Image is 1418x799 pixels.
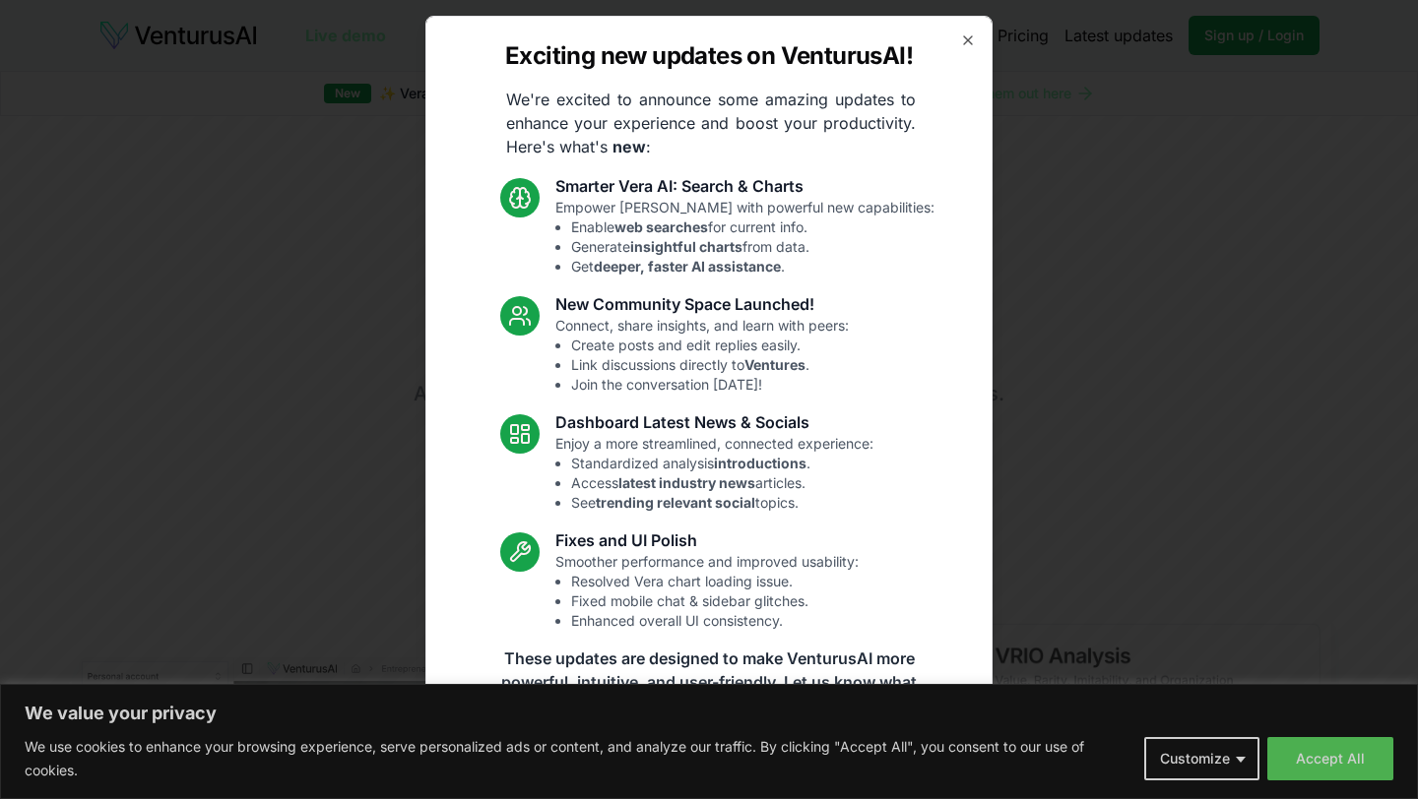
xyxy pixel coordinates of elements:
strong: web searches [614,218,708,235]
li: Create posts and edit replies easily. [571,336,849,355]
li: Standardized analysis . [571,454,873,473]
li: Get . [571,257,935,277]
li: Link discussions directly to . [571,355,849,375]
li: Generate from data. [571,237,935,257]
li: Fixed mobile chat & sidebar glitches. [571,591,859,611]
h3: Fixes and UI Polish [555,528,859,552]
li: Resolved Vera chart loading issue. [571,572,859,591]
li: Enable for current info. [571,217,935,237]
h3: Smarter Vera AI: Search & Charts [555,174,935,198]
li: See topics. [571,493,873,513]
p: We're excited to announce some amazing updates to enhance your experience and boost your producti... [490,88,932,158]
h2: Exciting new updates on VenturusAI! [505,40,913,72]
strong: trending relevant social [596,494,755,511]
p: Connect, share insights, and learn with peers: [555,316,849,395]
p: Smoother performance and improved usability: [555,552,859,631]
li: Enhanced overall UI consistency. [571,611,859,631]
a: Read the full announcement on our blog! [561,741,857,780]
strong: new [612,137,646,156]
p: Enjoy a more streamlined, connected experience: [555,434,873,513]
strong: introductions [714,455,806,471]
strong: insightful charts [630,238,742,255]
strong: Ventures [744,356,806,373]
strong: deeper, faster AI assistance [594,258,781,275]
p: These updates are designed to make VenturusAI more powerful, intuitive, and user-friendly. Let us... [488,646,930,717]
h3: New Community Space Launched! [555,292,849,316]
p: Empower [PERSON_NAME] with powerful new capabilities: [555,198,935,277]
h3: Dashboard Latest News & Socials [555,410,873,434]
strong: latest industry news [618,474,755,491]
li: Join the conversation [DATE]! [571,375,849,395]
li: Access articles. [571,473,873,493]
